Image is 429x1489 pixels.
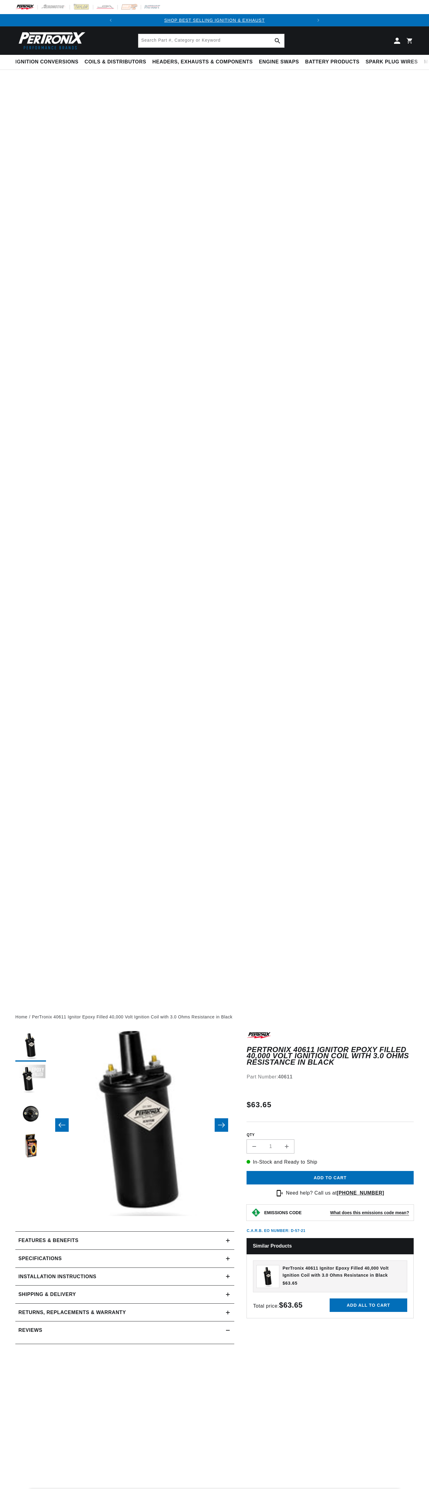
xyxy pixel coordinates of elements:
[15,1098,46,1129] button: Load image 3 in gallery view
[253,1303,303,1309] span: Total price:
[138,34,284,47] input: Search Part #, Category or Keyword
[302,55,362,69] summary: Battery Products
[330,1210,409,1215] strong: What does this emissions code mean?
[247,1158,414,1166] p: In-Stock and Ready to Ship
[330,1298,407,1312] button: Add all to cart
[117,17,312,24] div: 1 of 2
[105,14,117,26] button: Translation missing: en.sections.announcements.previous_announcement
[32,1014,232,1020] a: PerTronix 40611 Ignitor Epoxy Filled 40,000 Volt Ignition Coil with 3.0 Ohms Resistance in Black
[247,1238,414,1254] h2: Similar Products
[55,1118,69,1132] button: Slide left
[312,14,324,26] button: Translation missing: en.sections.announcements.next_announcement
[278,1074,293,1079] strong: 40611
[282,1280,297,1286] span: $63.65
[15,1031,46,1062] button: Load image 1 in gallery view
[264,1210,301,1215] strong: EMISSIONS CODE
[264,1210,409,1215] button: EMISSIONS CODEWhat does this emissions code mean?
[15,1321,234,1339] summary: Reviews
[15,59,79,65] span: Ignition Conversions
[15,1232,234,1249] summary: Features & Benefits
[366,59,418,65] span: Spark Plug Wires
[247,1132,414,1138] label: QTY
[256,55,302,69] summary: Engine Swaps
[18,1255,62,1263] h2: Specifications
[362,55,421,69] summary: Spark Plug Wires
[247,1073,414,1081] div: Part Number:
[82,55,149,69] summary: Coils & Distributors
[15,1014,414,1020] nav: breadcrumbs
[251,1208,261,1218] img: Emissions code
[15,1268,234,1286] summary: Installation instructions
[15,1286,234,1303] summary: Shipping & Delivery
[247,1228,305,1233] p: C.A.R.B. EO Number: D-57-21
[247,1099,271,1110] span: $63.65
[15,1132,46,1163] button: Load image 4 in gallery view
[18,1290,76,1298] h2: Shipping & Delivery
[15,1014,28,1020] a: Home
[337,1190,384,1195] a: [PHONE_NUMBER]
[15,55,82,69] summary: Ignition Conversions
[215,1118,228,1132] button: Slide right
[271,34,284,47] button: Search Part #, Category or Keyword
[85,59,146,65] span: Coils & Distributors
[117,17,312,24] div: Announcement
[164,18,265,23] a: SHOP BEST SELLING IGNITION & EXHAUST
[305,59,359,65] span: Battery Products
[18,1309,126,1317] h2: Returns, Replacements & Warranty
[149,55,256,69] summary: Headers, Exhausts & Components
[247,1171,414,1185] button: Add to cart
[152,59,253,65] span: Headers, Exhausts & Components
[247,1047,414,1065] h1: PerTronix 40611 Ignitor Epoxy Filled 40,000 Volt Ignition Coil with 3.0 Ohms Resistance in Black
[18,1273,96,1281] h2: Installation instructions
[15,1304,234,1321] summary: Returns, Replacements & Warranty
[259,59,299,65] span: Engine Swaps
[18,1237,79,1245] h2: Features & Benefits
[279,1301,303,1309] strong: $63.65
[18,1326,42,1334] h2: Reviews
[15,1065,46,1095] button: Load image 2 in gallery view
[15,30,86,51] img: Pertronix
[286,1189,384,1197] p: Need help? Call us at
[15,1250,234,1267] summary: Specifications
[15,1031,234,1219] media-gallery: Gallery Viewer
